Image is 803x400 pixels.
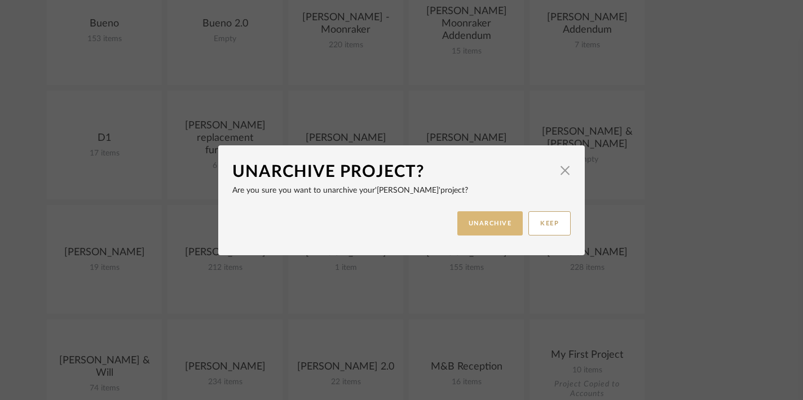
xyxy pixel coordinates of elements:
[232,184,571,197] p: Are you sure you want to unarchive your project?
[554,159,576,182] button: Close
[375,186,440,194] span: '[PERSON_NAME]'
[232,159,554,184] div: Unarchive Project?
[232,159,571,184] dialog-header: Unarchive Project?
[528,211,571,235] button: KEEP
[457,211,523,235] button: UNARCHIVE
